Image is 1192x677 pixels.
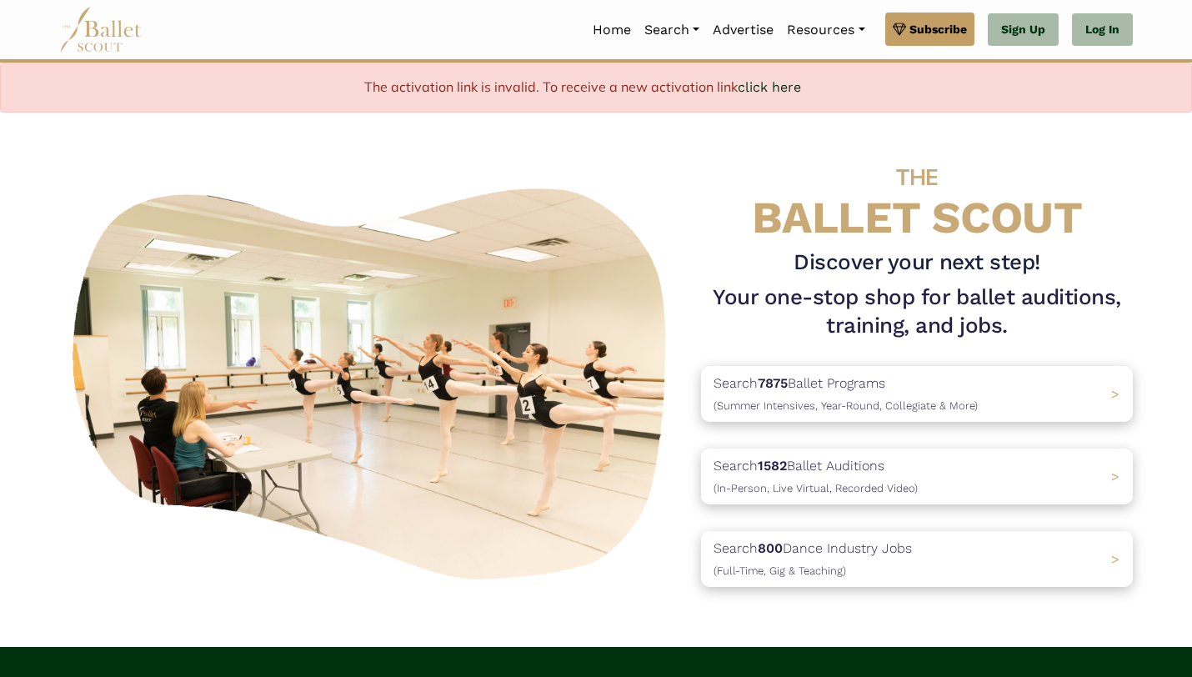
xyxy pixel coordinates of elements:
b: 7875 [758,375,788,391]
span: (In-Person, Live Virtual, Recorded Video) [714,482,918,494]
p: Search Ballet Programs [714,373,978,415]
a: click here [738,79,801,95]
a: Search800Dance Industry Jobs(Full-Time, Gig & Teaching) > [701,531,1133,587]
img: gem.svg [893,20,906,38]
span: THE [896,163,938,191]
a: Search7875Ballet Programs(Summer Intensives, Year-Round, Collegiate & More)> [701,366,1133,422]
a: Log In [1072,13,1133,47]
a: Advertise [706,13,780,48]
a: Home [586,13,638,48]
p: Search Dance Industry Jobs [714,538,912,580]
span: > [1111,469,1119,484]
b: 800 [758,540,783,556]
span: (Summer Intensives, Year-Round, Collegiate & More) [714,399,978,412]
h3: Discover your next step! [701,248,1133,277]
a: Search [638,13,706,48]
span: (Full-Time, Gig & Teaching) [714,564,846,577]
span: > [1111,551,1119,567]
a: Sign Up [988,13,1059,47]
p: Search Ballet Auditions [714,455,918,498]
a: Subscribe [885,13,974,46]
span: > [1111,386,1119,402]
h4: BALLET SCOUT [701,146,1133,242]
b: 1582 [758,458,787,474]
a: Search1582Ballet Auditions(In-Person, Live Virtual, Recorded Video) > [701,449,1133,504]
img: A group of ballerinas talking to each other in a ballet studio [59,170,688,589]
a: Resources [780,13,871,48]
h1: Your one-stop shop for ballet auditions, training, and jobs. [701,283,1133,340]
span: Subscribe [909,20,967,38]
